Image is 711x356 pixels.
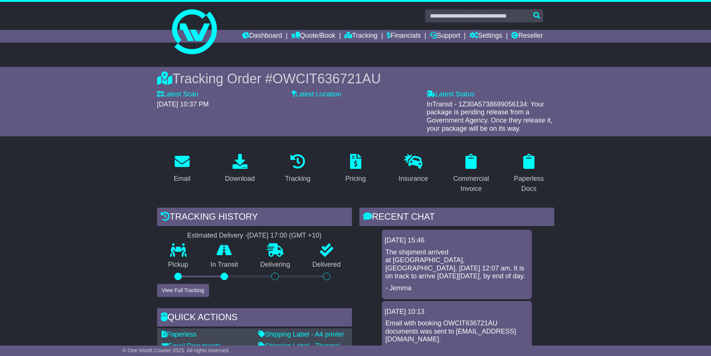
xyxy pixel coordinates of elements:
[427,90,474,99] label: Latest Status
[157,100,209,108] span: [DATE] 10:37 PM
[169,151,195,186] a: Email
[220,151,260,186] a: Download
[344,30,377,43] a: Tracking
[157,208,352,228] div: Tracking history
[242,30,282,43] a: Dashboard
[157,232,352,240] div: Estimated Delivery -
[280,151,315,186] a: Tracking
[157,284,209,297] button: View Full Tracking
[340,151,371,186] a: Pricing
[162,342,221,350] a: Email Documents
[446,151,496,196] a: Commercial Invoice
[285,174,310,184] div: Tracking
[199,261,249,269] p: In Transit
[247,232,322,240] div: [DATE] 17:00 (GMT +10)
[470,30,502,43] a: Settings
[451,174,492,194] div: Commercial Invoice
[225,174,255,184] div: Download
[385,236,529,245] div: [DATE] 15:46
[427,100,552,132] span: InTransit - 1Z30A5738699056134: Your package is pending release from a Government Agency. Once th...
[359,208,554,228] div: RECENT CHAT
[291,30,335,43] a: Quote/Book
[272,71,381,86] span: OWCIT636721AU
[511,30,543,43] a: Reseller
[292,90,341,99] label: Latest Location
[394,151,433,186] a: Insurance
[430,30,460,43] a: Support
[301,261,352,269] p: Delivered
[386,284,528,292] p: - Jemma
[504,151,554,196] a: Paperless Docs
[399,174,428,184] div: Insurance
[157,308,352,328] div: Quick Actions
[387,30,421,43] a: Financials
[122,347,230,353] span: © One World Courier 2025. All rights reserved.
[162,331,197,338] a: Paperless
[385,308,529,316] div: [DATE] 10:13
[345,174,366,184] div: Pricing
[258,331,344,338] a: Shipping Label - A4 printer
[386,248,528,281] p: The shipment arrived at [GEOGRAPHIC_DATA], [GEOGRAPHIC_DATA], [DATE] 12:07 am. It is on track to ...
[157,90,199,99] label: Latest Scan
[157,261,200,269] p: Pickup
[249,261,302,269] p: Delivering
[157,71,554,87] div: Tracking Order #
[509,174,549,194] div: Paperless Docs
[174,174,190,184] div: Email
[386,319,528,344] p: Email with booking OWCIT636721AU documents was sent to [EMAIL_ADDRESS][DOMAIN_NAME].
